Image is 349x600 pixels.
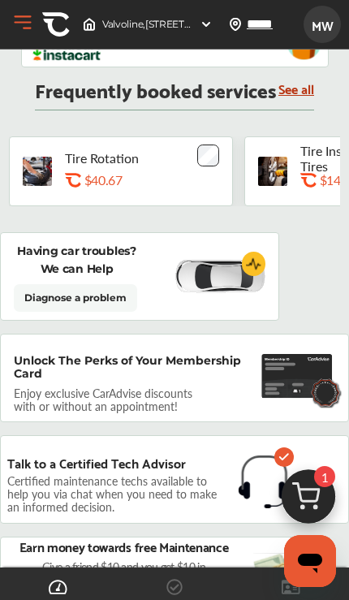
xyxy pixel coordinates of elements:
[14,284,137,312] a: Diagnose a problem
[14,386,209,412] p: Enjoy exclusive CarAdvise discounts with or without an appointment!
[35,81,276,97] p: Frequently booked services
[269,462,347,540] img: cart_icon.3d0951e8.svg
[261,354,333,399] img: maintenance-card.27cfeff5.svg
[31,50,103,61] img: instacart-logo.217963cc.svg
[14,242,140,278] p: Having car troubles? We can Help
[242,252,266,276] img: cardiogram-logo.18e20815.svg
[314,466,335,487] span: 1
[278,81,314,95] a: See all
[174,259,265,295] img: diagnose-vehicle.c84bcb0a.svg
[14,354,255,380] p: Unlock The Perks of Your Membership Card
[7,559,240,591] p: Give a friend $10 and you get $10 in [GEOGRAPHIC_DATA]
[308,10,337,40] span: MW
[7,477,229,511] p: Certified maintenance techs available to help you via chat when you need to make an informed deci...
[274,447,294,467] img: check-icon.521c8815.svg
[284,535,336,587] iframe: Button to launch messaging window
[19,537,229,555] p: Earn money towards free Maintenance
[229,18,242,31] img: location_vector.a44bc228.svg
[200,18,213,31] img: header-down-arrow.9dd2ce7d.svg
[65,150,139,166] p: Tire Rotation
[235,455,294,508] img: headphones.1b115f31.svg
[84,172,247,188] div: $40.67
[83,18,96,31] img: header-home-logo.8d720a4f.svg
[11,11,35,35] button: Open Menu
[258,157,287,186] img: tire-install-swap-tires-thumb.jpg
[309,377,343,408] img: badge.f18848ea.svg
[23,157,52,186] img: tire-rotation-thumb.jpg
[7,455,186,470] p: Talk to a Certified Tech Advisor
[42,11,70,38] img: CA-Icon.89b5b008.svg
